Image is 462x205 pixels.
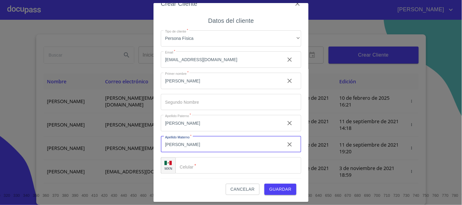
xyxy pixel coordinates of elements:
button: clear input [282,137,297,152]
div: Persona Física [161,30,301,47]
span: Cancelar [231,186,255,193]
button: clear input [282,52,297,67]
h6: Datos del cliente [208,16,254,26]
button: Cancelar [226,184,259,195]
button: clear input [282,74,297,88]
button: Guardar [264,184,296,195]
button: clear input [282,116,297,130]
p: MXN [164,166,172,171]
img: R93DlvwvvjP9fbrDwZeCRYBHk45OWMq+AAOlFVsxT89f82nwPLnD58IP7+ANJEaWYhP0Tx8kkA0WlQMPQsAAgwAOmBj20AXj6... [164,161,172,165]
span: Guardar [269,186,291,193]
